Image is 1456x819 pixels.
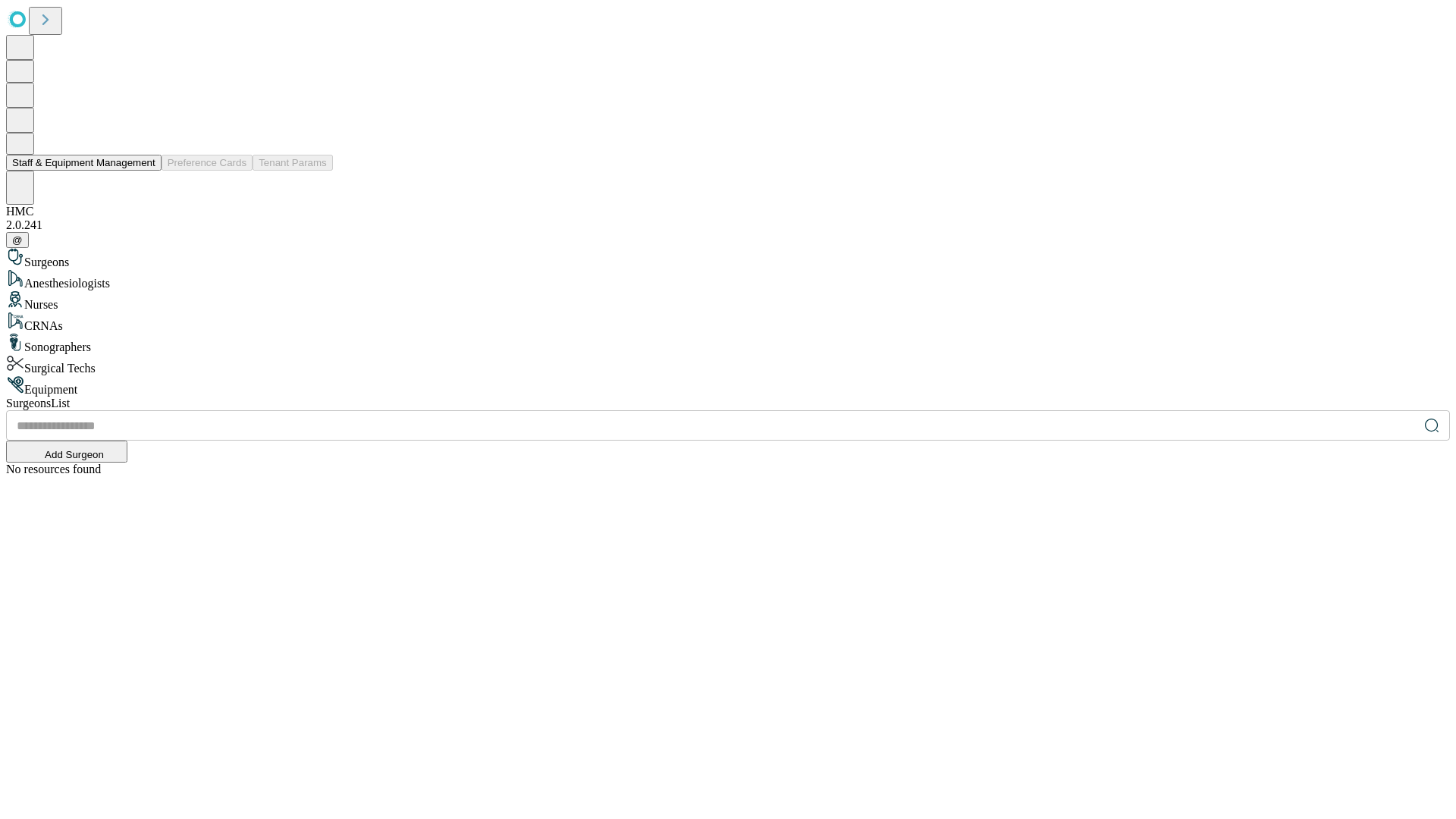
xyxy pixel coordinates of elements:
[6,290,1450,312] div: Nurses
[6,333,1450,354] div: Sonographers
[45,449,104,460] span: Add Surgeon
[6,375,1450,397] div: Equipment
[6,397,1450,410] div: Surgeons List
[253,155,333,171] button: Tenant Params
[6,218,1450,232] div: 2.0.241
[12,234,23,246] span: @
[6,463,1450,476] div: No resources found
[162,155,253,171] button: Preference Cards
[6,232,29,248] button: @
[6,312,1450,333] div: CRNAs
[6,441,127,463] button: Add Surgeon
[6,248,1450,269] div: Surgeons
[6,269,1450,290] div: Anesthesiologists
[6,205,1450,218] div: HMC
[6,155,162,171] button: Staff & Equipment Management
[6,354,1450,375] div: Surgical Techs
